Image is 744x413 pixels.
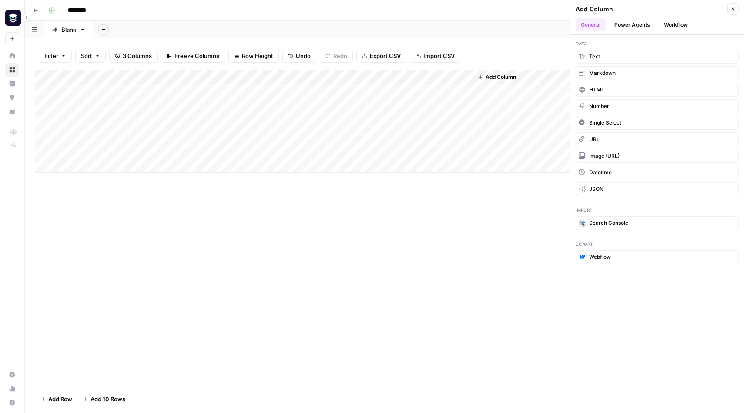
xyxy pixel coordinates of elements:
[589,253,611,261] span: Webflow
[486,73,516,81] span: Add Column
[576,250,739,264] button: Webflow
[589,119,621,127] span: Single Select
[5,382,19,396] a: Usage
[320,49,353,63] button: Redo
[370,51,401,60] span: Export CSV
[576,132,739,146] button: URL
[5,77,19,91] a: Insights
[161,49,225,63] button: Freeze Columns
[228,49,279,63] button: Row Height
[576,216,739,230] button: Search Console
[589,86,604,94] span: HTML
[90,395,125,403] span: Add 10 Rows
[576,182,739,196] button: JSON
[35,392,77,406] button: Add Row
[333,51,347,60] span: Redo
[576,99,739,113] button: Number
[423,51,455,60] span: Import CSV
[77,392,131,406] button: Add 10 Rows
[5,10,21,26] img: Platformengineering.org Logo
[576,166,739,179] button: Datetime
[356,49,406,63] button: Export CSV
[589,169,612,176] span: Datetime
[5,49,19,63] a: Home
[5,91,19,105] a: Opportunities
[576,149,739,163] button: Image (URL)
[61,25,76,34] div: Blank
[109,49,158,63] button: 3 Columns
[589,69,616,77] span: Markdown
[44,51,58,60] span: Filter
[174,51,219,60] span: Freeze Columns
[5,105,19,118] a: Your Data
[589,135,600,143] span: URL
[410,49,460,63] button: Import CSV
[576,66,739,80] button: Markdown
[576,116,739,130] button: Single Select
[474,71,519,83] button: Add Column
[576,206,739,213] span: Import
[659,18,693,31] button: Workflow
[123,51,152,60] span: 3 Columns
[5,63,19,77] a: Browse
[589,152,620,160] span: Image (URL)
[81,51,92,60] span: Sort
[589,53,600,61] span: Text
[589,185,603,193] span: JSON
[282,49,316,63] button: Undo
[589,219,628,227] span: Search Console
[5,368,19,382] a: Settings
[48,395,72,403] span: Add Row
[576,240,739,247] span: Export
[5,7,19,29] button: Workspace: Platformengineering.org
[576,50,739,64] button: Text
[576,40,739,47] span: Data
[5,396,19,410] button: Help + Support
[242,51,273,60] span: Row Height
[609,18,655,31] button: Power Agents
[75,49,106,63] button: Sort
[296,51,311,60] span: Undo
[589,102,609,110] span: Number
[44,21,93,38] a: Blank
[39,49,72,63] button: Filter
[576,83,739,97] button: HTML
[576,18,606,31] button: General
